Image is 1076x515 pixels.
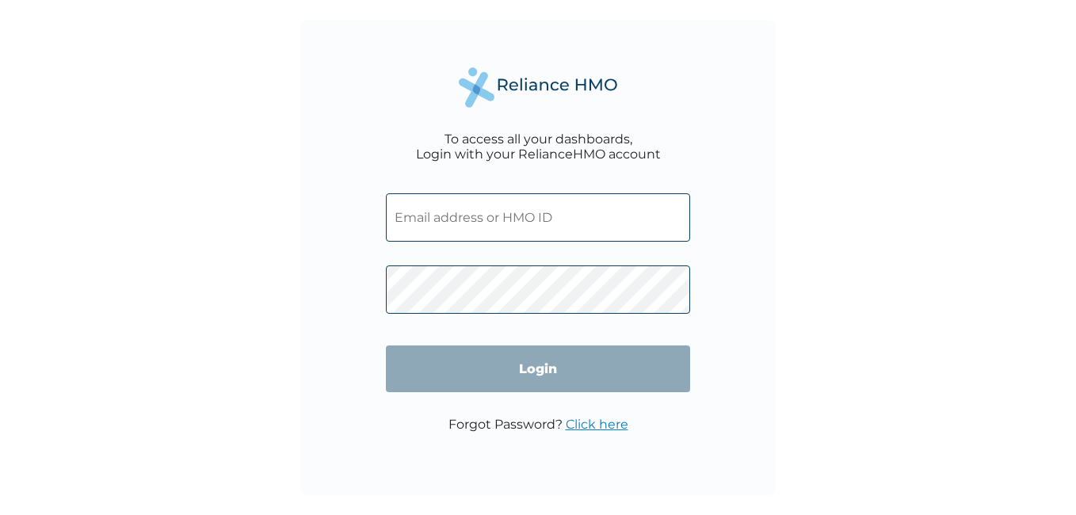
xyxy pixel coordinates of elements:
[386,193,690,242] input: Email address or HMO ID
[459,67,617,108] img: Reliance Health's Logo
[386,345,690,392] input: Login
[566,417,628,432] a: Click here
[448,417,628,432] p: Forgot Password?
[416,132,661,162] div: To access all your dashboards, Login with your RelianceHMO account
